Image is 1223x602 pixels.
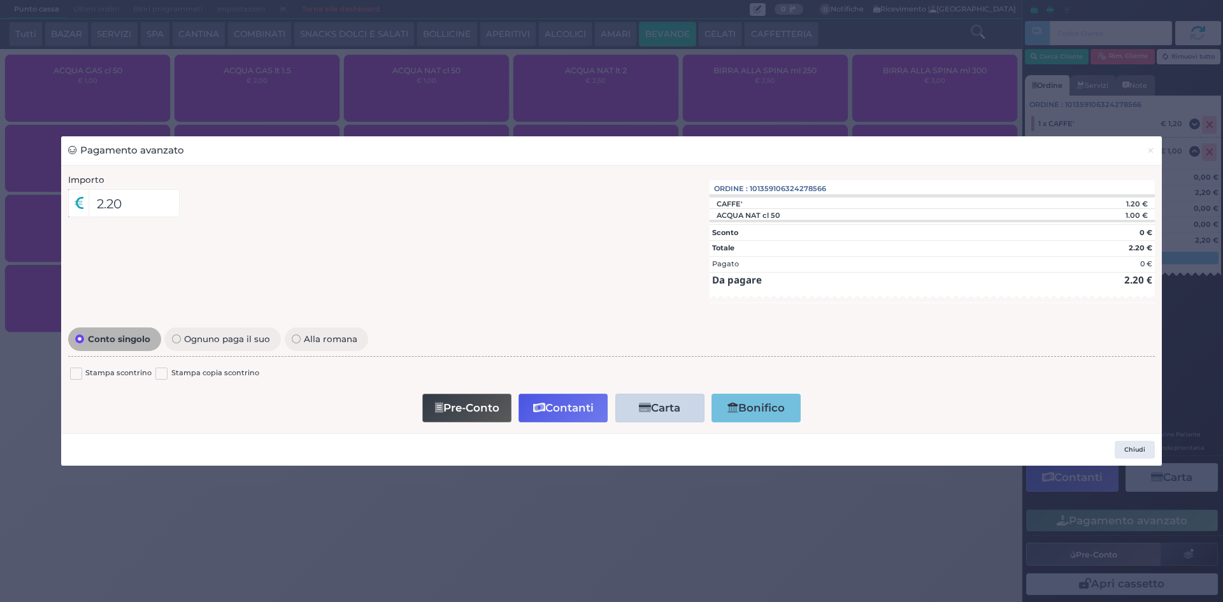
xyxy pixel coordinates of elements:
[171,368,259,380] label: Stampa copia scontrino
[1140,259,1152,269] div: 0 €
[68,173,104,186] label: Importo
[712,228,738,237] strong: Sconto
[712,243,734,252] strong: Totale
[1115,441,1155,459] button: Chiudi
[85,368,152,380] label: Stampa scontrino
[615,394,704,422] button: Carta
[68,143,184,158] h3: Pagamento avanzato
[712,259,739,269] div: Pagato
[1124,273,1152,286] strong: 2.20 €
[519,394,608,422] button: Contanti
[84,334,154,343] span: Conto singolo
[714,183,748,194] span: Ordine :
[1129,243,1152,252] strong: 2.20 €
[710,199,748,208] div: CAFFE'
[712,273,762,286] strong: Da pagare
[181,334,274,343] span: Ognuno paga il suo
[710,211,787,220] div: ACQUA NAT cl 50
[712,394,801,422] button: Bonifico
[750,183,826,194] span: 101359106324278566
[1147,143,1155,157] span: ×
[1140,136,1162,165] button: Chiudi
[1140,228,1152,237] strong: 0 €
[1043,199,1155,208] div: 1.20 €
[89,189,180,217] input: Es. 30.99
[422,394,511,422] button: Pre-Conto
[1043,211,1155,220] div: 1.00 €
[301,334,361,343] span: Alla romana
